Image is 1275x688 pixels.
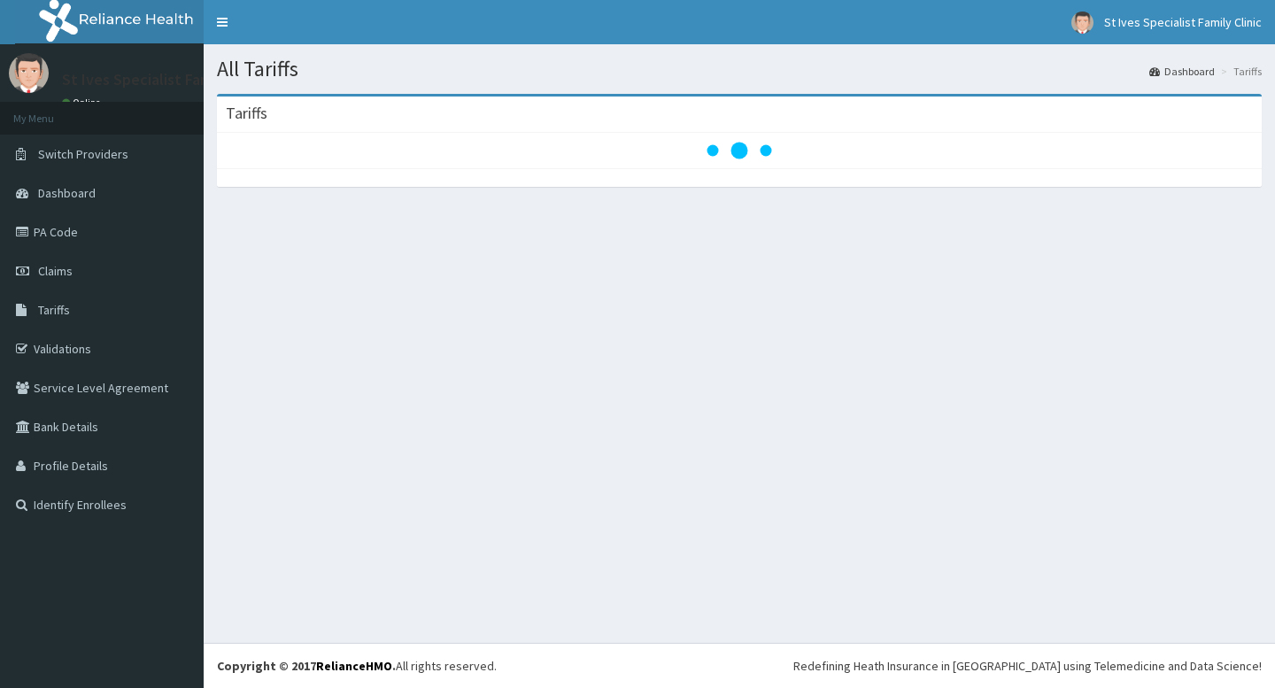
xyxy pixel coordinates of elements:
[38,263,73,279] span: Claims
[226,105,267,121] h3: Tariffs
[704,115,775,186] svg: audio-loading
[217,658,396,674] strong: Copyright © 2017 .
[1217,64,1262,79] li: Tariffs
[1149,64,1215,79] a: Dashboard
[204,643,1275,688] footer: All rights reserved.
[217,58,1262,81] h1: All Tariffs
[62,97,104,109] a: Online
[9,53,49,93] img: User Image
[793,657,1262,675] div: Redefining Heath Insurance in [GEOGRAPHIC_DATA] using Telemedicine and Data Science!
[38,185,96,201] span: Dashboard
[1071,12,1093,34] img: User Image
[62,72,269,88] p: St Ives Specialist Family Clinic
[316,658,392,674] a: RelianceHMO
[1104,14,1262,30] span: St Ives Specialist Family Clinic
[38,302,70,318] span: Tariffs
[38,146,128,162] span: Switch Providers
